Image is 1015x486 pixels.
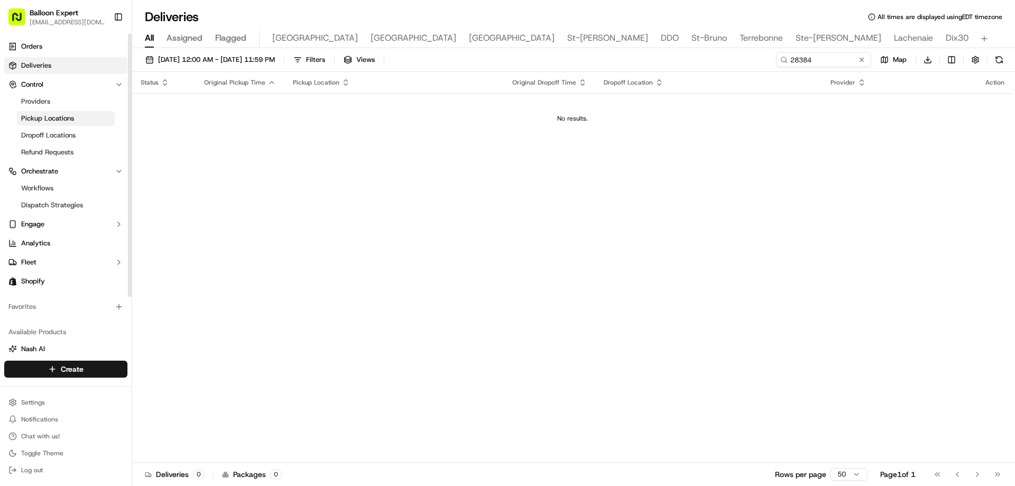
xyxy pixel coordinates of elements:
span: [DATE] [94,164,115,172]
span: Dispatch Strategies [21,200,83,210]
button: Log out [4,463,127,478]
img: 1736555255976-a54dd68f-1ca7-489b-9aae-adbdc363a1c4 [11,101,30,120]
input: Type to search [776,52,871,67]
a: Shopify [4,273,127,290]
span: Original Pickup Time [204,78,265,87]
span: Settings [21,398,45,407]
span: Nash AI [21,344,45,354]
button: Map [875,52,911,67]
div: 0 [270,470,282,479]
span: Status [141,78,159,87]
span: Original Dropoff Time [512,78,576,87]
div: Deliveries [145,469,205,480]
span: Analytics [21,239,50,248]
button: [EMAIL_ADDRESS][DOMAIN_NAME] [30,18,105,26]
span: Create [61,364,84,374]
div: Start new chat [48,101,173,112]
button: Engage [4,216,127,233]
span: Balloon Expert [30,7,78,18]
span: St-Bruno [691,32,727,44]
button: Create [4,361,127,378]
button: Balloon Expert[EMAIL_ADDRESS][DOMAIN_NAME] [4,4,109,30]
span: Refund Requests [21,148,73,157]
span: [DATE] [94,192,115,201]
a: Dispatch Strategies [17,198,115,213]
span: [GEOGRAPHIC_DATA] [371,32,456,44]
button: Start new chat [180,104,192,117]
button: Refresh [992,52,1007,67]
button: Orchestrate [4,163,127,180]
span: All [145,32,154,44]
span: Dix30 [946,32,968,44]
span: Deliveries [21,61,51,70]
span: [PERSON_NAME] [33,164,86,172]
span: Providers [21,97,50,106]
span: Filters [306,55,325,65]
span: Assigned [167,32,202,44]
span: Control [21,80,43,89]
div: Past conversations [11,137,71,146]
span: St-[PERSON_NAME] [567,32,648,44]
a: Analytics [4,235,127,252]
span: Shopify [21,277,45,286]
div: We're available if you need us! [48,112,145,120]
span: [DATE] 12:00 AM - [DATE] 11:59 PM [158,55,275,65]
span: Log out [21,466,43,474]
span: Knowledge Base [21,236,81,247]
a: Dropoff Locations [17,128,115,143]
a: Providers [17,94,115,109]
a: Refund Requests [17,145,115,160]
button: Chat with us! [4,429,127,444]
span: Lachenaie [894,32,933,44]
span: Notifications [21,415,58,424]
span: Flagged [215,32,246,44]
span: [GEOGRAPHIC_DATA] [272,32,358,44]
img: Fotoula Anastasopoulos [11,182,27,199]
img: Shopify logo [8,277,17,286]
h1: Deliveries [145,8,199,25]
button: Toggle Theme [4,446,127,461]
span: Map [893,55,907,65]
div: 💻 [89,237,98,246]
p: Welcome 👋 [11,42,192,59]
button: Nash AI [4,341,127,357]
span: Pylon [105,262,128,270]
span: [GEOGRAPHIC_DATA] [469,32,555,44]
span: Ste-[PERSON_NAME] [796,32,881,44]
span: Workflows [21,184,53,193]
span: Chat with us! [21,432,60,441]
div: Action [985,78,1004,87]
div: 📗 [11,237,19,246]
button: [DATE] 12:00 AM - [DATE] 11:59 PM [141,52,280,67]
span: Orders [21,42,42,51]
a: Nash AI [8,344,123,354]
span: [PERSON_NAME] [33,192,86,201]
span: Views [356,55,375,65]
button: Control [4,76,127,93]
a: Workflows [17,181,115,196]
span: Terrebonne [740,32,783,44]
span: Orchestrate [21,167,58,176]
button: See all [164,135,192,148]
a: 📗Knowledge Base [6,232,85,251]
span: All times are displayed using EDT timezone [878,13,1002,21]
a: 💻API Documentation [85,232,174,251]
img: Fotoula Anastasopoulos [11,154,27,171]
button: Fleet [4,254,127,271]
button: Settings [4,395,127,410]
span: Provider [831,78,855,87]
span: Dropoff Location [604,78,653,87]
img: 1732323095091-59ea418b-cfe3-43c8-9ae0-d0d06d6fd42c [22,101,41,120]
input: Got a question? Start typing here... [27,68,190,79]
span: Dropoff Locations [21,131,76,140]
a: Powered byPylon [75,262,128,270]
button: Notifications [4,412,127,427]
button: Filters [289,52,330,67]
div: Packages [222,469,282,480]
span: Fleet [21,258,36,267]
span: Pickup Locations [21,114,74,123]
span: Pickup Location [293,78,339,87]
div: Page 1 of 1 [880,469,916,480]
a: Pickup Locations [17,111,115,126]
